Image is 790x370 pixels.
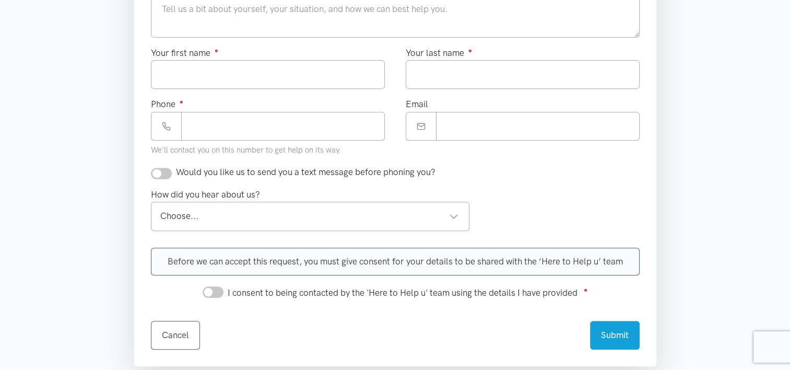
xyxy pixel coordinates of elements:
[151,188,260,202] label: How did you hear about us?
[176,167,435,177] span: Would you like us to send you a text message before phoning you?
[406,97,428,111] label: Email
[180,98,184,106] sup: ●
[468,47,473,54] sup: ●
[436,112,640,141] input: Email
[590,321,640,350] button: Submit
[151,321,200,350] a: Cancel
[151,46,219,60] label: Your first name
[406,46,473,60] label: Your last name
[151,145,341,155] small: We'll contact you on this number to get help on its way.
[151,97,184,111] label: Phone
[151,248,640,275] div: Before we can accept this request, you must give consent for your details to be shared with the ‘...
[228,287,577,298] span: I consent to being contacted by the 'Here to Help u' team using the details I have provided
[584,286,588,294] sup: ●
[160,209,459,223] div: Choose...
[181,112,385,141] input: Phone number
[215,47,219,54] sup: ●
